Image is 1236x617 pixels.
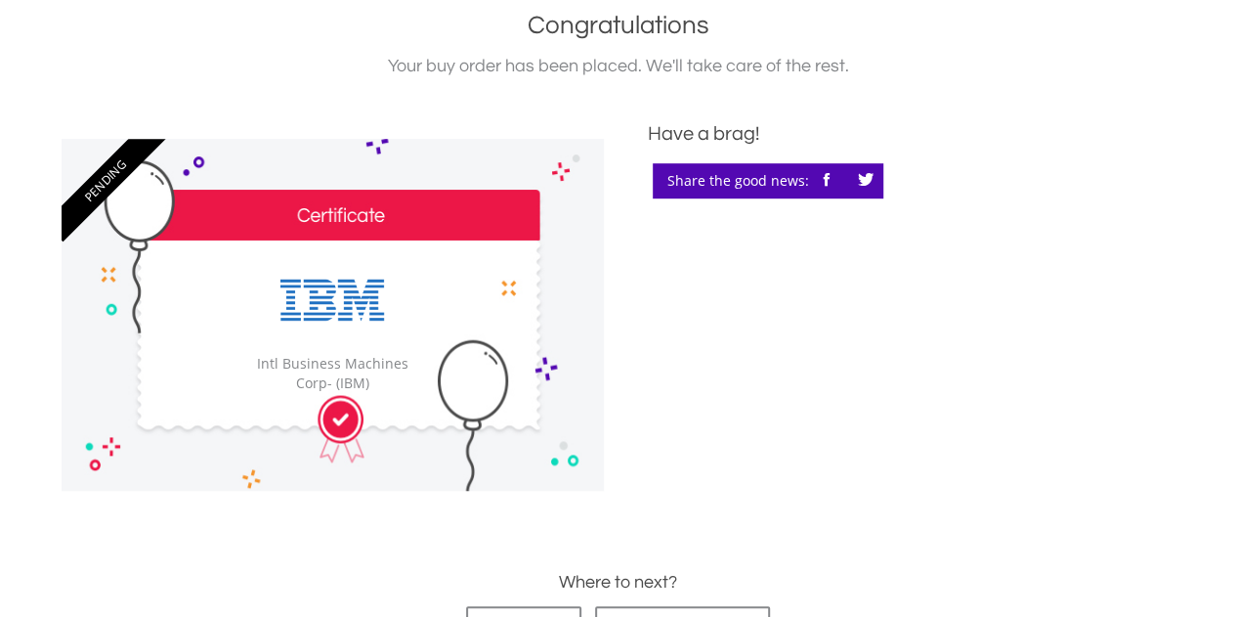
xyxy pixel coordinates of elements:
img: EQU.US.IBM.png [261,255,404,345]
h1: Congratulations [62,8,1175,43]
span: - (IBM) [327,375,369,393]
div: Your buy order has been placed. We'll take care of the rest. [62,53,1175,80]
div: Have a brag! [648,119,1175,149]
h3: Where to next? [62,569,1175,596]
div: Share the good news: [653,163,883,198]
div: Intl Business Machines Corp [237,355,427,394]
